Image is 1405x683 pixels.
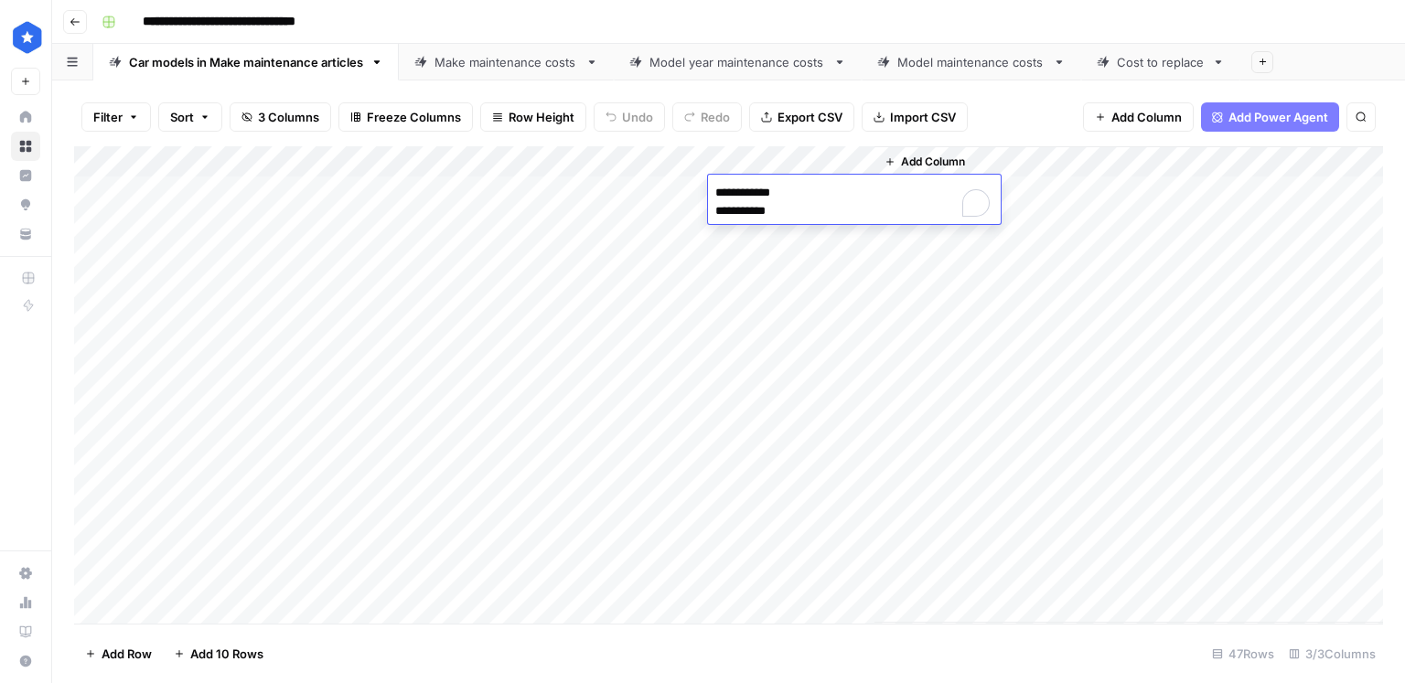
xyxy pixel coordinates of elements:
button: Add Column [877,150,972,174]
span: 3 Columns [258,108,319,126]
a: Model year maintenance costs [614,44,862,80]
span: Add Column [1111,108,1182,126]
a: Home [11,102,40,132]
span: Redo [701,108,730,126]
button: Freeze Columns [338,102,473,132]
button: Sort [158,102,222,132]
span: Filter [93,108,123,126]
a: Insights [11,161,40,190]
button: Add Row [74,639,163,668]
span: Row Height [509,108,574,126]
div: Cost to replace [1117,53,1205,71]
span: Import CSV [890,108,956,126]
div: 47 Rows [1205,639,1282,668]
button: Workspace: ConsumerAffairs [11,15,40,60]
a: Browse [11,132,40,161]
img: ConsumerAffairs Logo [11,21,44,54]
div: Make maintenance costs [434,53,578,71]
a: Model maintenance costs [862,44,1081,80]
button: Add Column [1083,102,1194,132]
span: Add 10 Rows [190,645,263,663]
a: Learning Hub [11,617,40,646]
span: Undo [622,108,653,126]
a: Usage [11,588,40,617]
button: Undo [594,102,665,132]
button: Filter [81,102,151,132]
button: Add 10 Rows [163,639,274,668]
a: Car models in Make maintenance articles [93,44,399,80]
div: 3/3 Columns [1282,639,1383,668]
div: Model year maintenance costs [649,53,826,71]
div: Car models in Make maintenance articles [129,53,363,71]
span: Freeze Columns [367,108,461,126]
a: Cost to replace [1081,44,1240,80]
span: Export CSV [778,108,842,126]
button: Redo [672,102,742,132]
button: Row Height [480,102,586,132]
a: Settings [11,559,40,588]
a: Make maintenance costs [399,44,614,80]
button: Import CSV [862,102,968,132]
button: Help + Support [11,646,40,676]
span: Add Column [901,154,965,170]
a: Your Data [11,219,40,249]
button: 3 Columns [230,102,331,132]
span: Add Row [102,645,152,663]
span: Add Power Agent [1228,108,1328,126]
span: Sort [170,108,194,126]
a: Opportunities [11,190,40,219]
button: Export CSV [749,102,854,132]
button: Add Power Agent [1201,102,1339,132]
textarea: To enrich screen reader interactions, please activate Accessibility in Grammarly extension settings [708,180,1001,224]
div: Model maintenance costs [897,53,1046,71]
